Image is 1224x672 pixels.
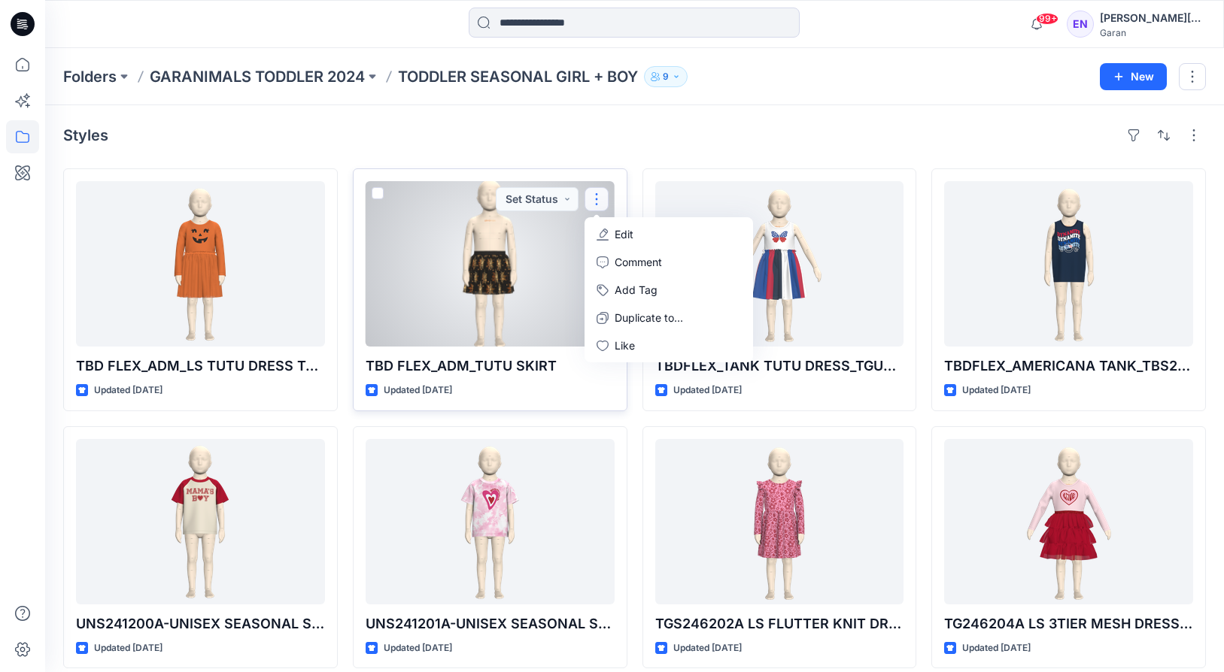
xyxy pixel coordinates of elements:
[944,613,1193,634] p: TG246204A LS 3TIER MESH DRESS TG VDAY
[962,640,1031,656] p: Updated [DATE]
[673,640,742,656] p: Updated [DATE]
[76,439,325,604] a: UNS241200A-UNISEX SEASONAL SS RAGLAN TEE-TB VDAY
[673,383,742,398] p: Updated [DATE]
[944,356,1193,377] p: TBDFLEX_AMERICANA TANK_TBS231205G [DATE]
[366,181,615,347] a: TBD FLEX_ADM_TUTU SKIRT
[655,356,904,377] p: TBDFLEX_TANK TUTU DRESS_TGU246202A [DATE]
[944,181,1193,347] a: TBDFLEX_AMERICANA TANK_TBS231205G 7.18.23
[663,68,669,85] p: 9
[615,310,683,325] p: Duplicate to...
[615,254,662,270] p: Comment
[1067,11,1094,38] div: EN
[366,613,615,634] p: UNS241201A-UNISEX SEASONAL SS TEE TG VDAY 5-5
[615,338,635,353] p: Like
[1100,63,1167,90] button: New
[588,220,750,248] a: Edit
[150,66,365,87] a: GARANIMALS TODDLER 2024
[63,126,108,144] h4: Styles
[384,383,452,398] p: Updated [DATE]
[962,383,1031,398] p: Updated [DATE]
[63,66,117,87] a: Folders
[644,66,688,87] button: 9
[94,383,162,398] p: Updated [DATE]
[1100,9,1205,27] div: [PERSON_NAME][DATE]
[76,356,325,377] p: TBD FLEX_ADM_LS TUTU DRESS TG101-A
[384,640,452,656] p: Updated [DATE]
[76,181,325,347] a: TBD FLEX_ADM_LS TUTU DRESS TG101-A
[76,613,325,634] p: UNS241200A-UNISEX SEASONAL SS RAGLAN TEE-TB VDAY
[615,226,633,242] p: Edit
[655,439,904,604] a: TGS246202A LS FLUTTER KNIT DRESS TG VDAY
[1036,13,1058,25] span: 99+
[94,640,162,656] p: Updated [DATE]
[1100,27,1205,38] div: Garan
[655,181,904,347] a: TBDFLEX_TANK TUTU DRESS_TGU246202A 7.18.23
[944,439,1193,604] a: TG246204A LS 3TIER MESH DRESS TG VDAY
[398,66,638,87] p: TODDLER SEASONAL GIRL + BOY
[588,276,750,304] button: Add Tag
[366,356,615,377] p: TBD FLEX_ADM_TUTU SKIRT
[655,613,904,634] p: TGS246202A LS FLUTTER KNIT DRESS TG VDAY
[366,439,615,604] a: UNS241201A-UNISEX SEASONAL SS TEE TG VDAY 5-5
